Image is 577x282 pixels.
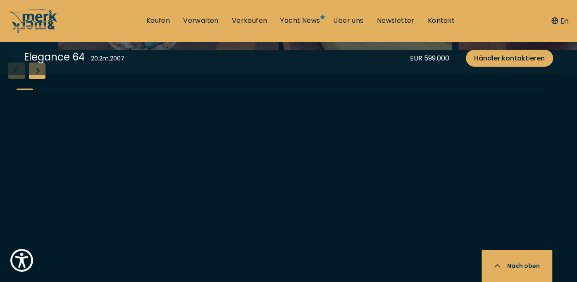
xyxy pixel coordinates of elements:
[482,250,552,282] button: Nach oben
[232,16,267,25] a: Verkaufen
[466,50,553,67] a: Händler kontaktieren
[377,16,415,25] a: Newsletter
[183,16,219,25] a: Verwalten
[474,53,545,63] span: Händler kontaktieren
[8,247,35,274] button: Show Accessibility Preferences
[333,16,363,25] a: Über uns
[24,50,85,64] div: Elegance 64
[551,15,569,27] button: En
[280,16,320,25] a: Yacht News
[146,16,170,25] a: Kaufen
[410,53,449,63] div: EUR 599.000
[91,54,124,63] div: 20.2 m , 2007
[428,16,455,25] a: Kontakt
